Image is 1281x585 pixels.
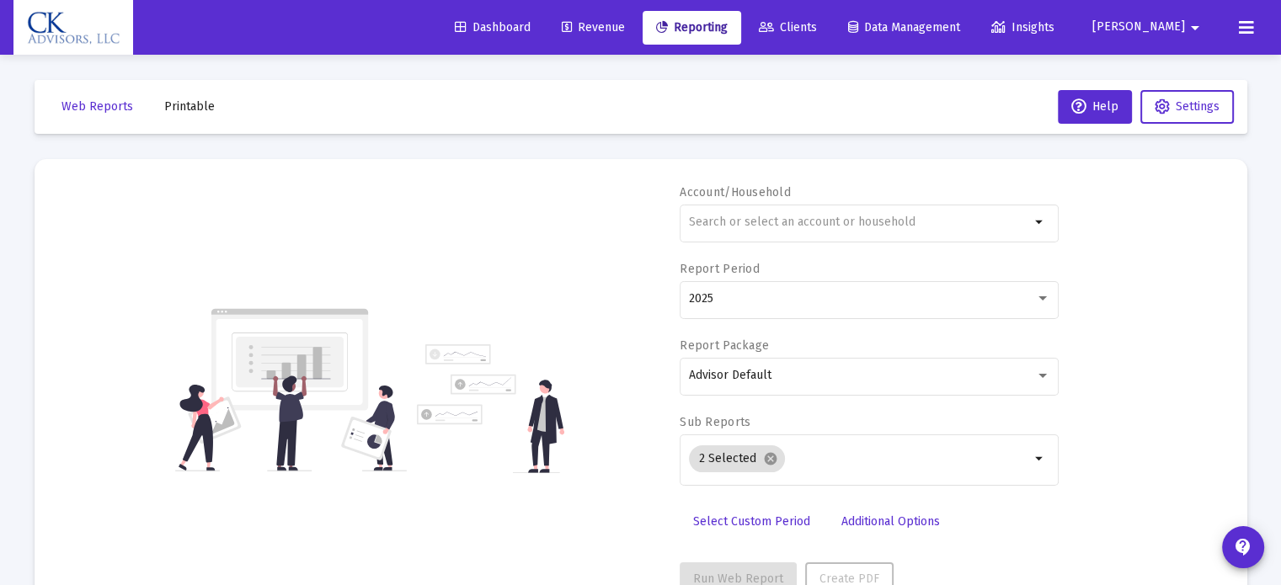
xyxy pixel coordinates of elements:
img: Dashboard [26,11,120,45]
span: Help [1071,99,1118,114]
span: Clients [759,20,817,35]
mat-icon: cancel [763,451,778,466]
span: Advisor Default [689,368,771,382]
span: Dashboard [455,20,531,35]
label: Sub Reports [680,415,750,429]
span: Additional Options [841,514,940,529]
span: Insights [991,20,1054,35]
span: Web Reports [61,99,133,114]
a: Data Management [835,11,974,45]
span: Data Management [848,20,960,35]
img: reporting-alt [417,344,564,473]
mat-icon: arrow_drop_down [1030,449,1050,469]
button: Settings [1140,90,1234,124]
span: Printable [164,99,215,114]
a: Reporting [643,11,741,45]
span: Reporting [656,20,728,35]
a: Dashboard [441,11,544,45]
a: Clients [745,11,830,45]
mat-chip-list: Selection [689,442,1030,476]
label: Report Package [680,338,769,353]
mat-icon: arrow_drop_down [1030,212,1050,232]
span: Revenue [562,20,625,35]
a: Revenue [548,11,638,45]
input: Search or select an account or household [689,215,1030,229]
span: 2025 [689,291,713,306]
img: reporting [175,306,407,473]
button: Web Reports [48,90,147,124]
label: Report Period [680,262,760,276]
mat-chip: 2 Selected [689,445,785,472]
mat-icon: contact_support [1233,537,1253,557]
button: [PERSON_NAME] [1072,10,1225,44]
label: Account/Household [680,185,791,199]
span: Settings [1176,99,1220,114]
a: Insights [978,11,1068,45]
button: Printable [151,90,228,124]
span: Select Custom Period [693,514,810,529]
button: Help [1058,90,1132,124]
mat-icon: arrow_drop_down [1185,11,1205,45]
span: [PERSON_NAME] [1092,20,1185,35]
